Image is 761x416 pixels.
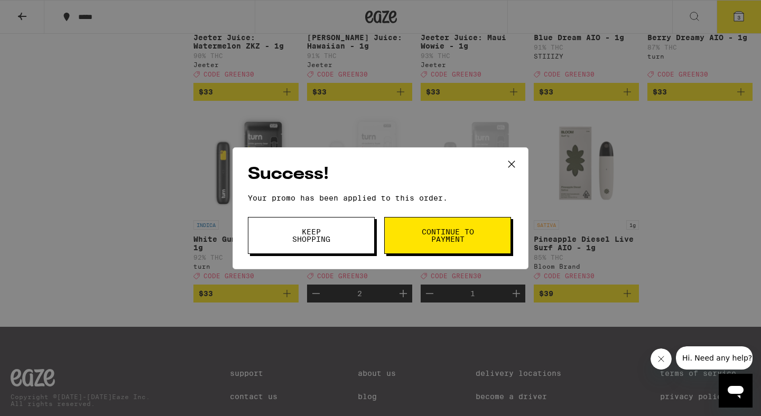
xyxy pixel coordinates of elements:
[676,346,753,370] iframe: Message from company
[248,217,375,254] button: Keep Shopping
[248,194,513,202] p: Your promo has been applied to this order.
[421,228,475,243] span: Continue to payment
[248,163,513,186] h2: Success!
[284,228,338,243] span: Keep Shopping
[384,217,511,254] button: Continue to payment
[651,348,672,370] iframe: Close message
[719,374,753,408] iframe: Button to launch messaging window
